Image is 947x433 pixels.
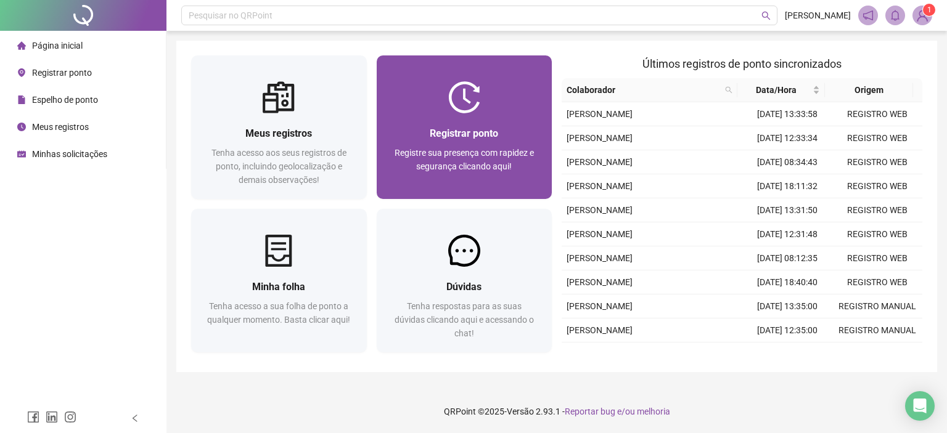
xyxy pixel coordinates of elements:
[832,342,922,366] td: REGISTRO WEB
[446,281,482,293] span: Dúvidas
[927,6,932,14] span: 1
[567,181,633,191] span: [PERSON_NAME]
[832,174,922,198] td: REGISTRO WEB
[32,95,98,105] span: Espelho de ponto
[832,222,922,246] td: REGISTRO WEB
[567,133,633,143] span: [PERSON_NAME]
[377,55,552,199] a: Registrar pontoRegistre sua presença com rapidez e segurança clicando aqui!
[567,277,633,287] span: [PERSON_NAME]
[567,157,633,167] span: [PERSON_NAME]
[832,126,922,150] td: REGISTRO WEB
[825,78,912,102] th: Origem
[742,83,810,97] span: Data/Hora
[742,126,832,150] td: [DATE] 12:33:34
[785,9,851,22] span: [PERSON_NAME]
[567,325,633,335] span: [PERSON_NAME]
[737,78,825,102] th: Data/Hora
[863,10,874,21] span: notification
[565,407,670,416] span: Reportar bug e/ou melhoria
[191,55,367,199] a: Meus registrosTenha acesso aos seus registros de ponto, incluindo geolocalização e demais observa...
[742,342,832,366] td: [DATE] 08:12:28
[742,270,832,294] td: [DATE] 18:40:40
[17,95,26,104] span: file
[742,318,832,342] td: [DATE] 12:35:00
[723,81,735,99] span: search
[32,41,83,51] span: Página inicial
[32,122,89,132] span: Meus registros
[832,294,922,318] td: REGISTRO MANUAL
[507,407,534,416] span: Versão
[395,301,534,338] span: Tenha respostas para as suas dúvidas clicando aqui e acessando o chat!
[742,102,832,126] td: [DATE] 13:33:58
[166,390,947,433] footer: QRPoint © 2025 - 2.93.1 -
[742,174,832,198] td: [DATE] 18:11:32
[742,198,832,222] td: [DATE] 13:31:50
[567,83,720,97] span: Colaborador
[377,209,552,352] a: DúvidasTenha respostas para as suas dúvidas clicando aqui e acessando o chat!
[32,149,107,159] span: Minhas solicitações
[725,86,732,94] span: search
[17,123,26,131] span: clock-circle
[905,391,935,421] div: Open Intercom Messenger
[567,253,633,263] span: [PERSON_NAME]
[832,198,922,222] td: REGISTRO WEB
[17,41,26,50] span: home
[430,127,498,139] span: Registrar ponto
[742,246,832,270] td: [DATE] 08:12:35
[923,4,935,16] sup: Atualize o seu contato no menu Meus Dados
[832,246,922,270] td: REGISTRO WEB
[567,301,633,311] span: [PERSON_NAME]
[207,301,350,325] span: Tenha acesso a sua folha de ponto a qualquer momento. Basta clicar aqui!
[567,229,633,239] span: [PERSON_NAME]
[761,11,771,20] span: search
[567,205,633,215] span: [PERSON_NAME]
[64,411,76,423] span: instagram
[742,150,832,174] td: [DATE] 08:34:43
[252,281,305,293] span: Minha folha
[742,294,832,318] td: [DATE] 13:35:00
[832,270,922,294] td: REGISTRO WEB
[642,57,842,70] span: Últimos registros de ponto sincronizados
[832,102,922,126] td: REGISTRO WEB
[46,411,58,423] span: linkedin
[32,68,92,78] span: Registrar ponto
[17,68,26,77] span: environment
[913,6,932,25] img: 94845
[245,127,312,139] span: Meus registros
[832,318,922,342] td: REGISTRO MANUAL
[890,10,901,21] span: bell
[17,150,26,158] span: schedule
[211,148,346,185] span: Tenha acesso aos seus registros de ponto, incluindo geolocalização e demais observações!
[131,414,139,423] span: left
[567,109,633,119] span: [PERSON_NAME]
[27,411,39,423] span: facebook
[191,209,367,352] a: Minha folhaTenha acesso a sua folha de ponto a qualquer momento. Basta clicar aqui!
[742,222,832,246] td: [DATE] 12:31:48
[832,150,922,174] td: REGISTRO WEB
[395,148,534,171] span: Registre sua presença com rapidez e segurança clicando aqui!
